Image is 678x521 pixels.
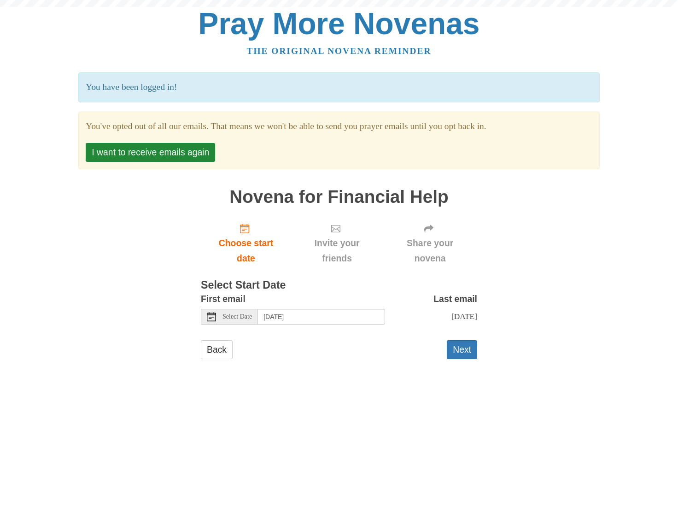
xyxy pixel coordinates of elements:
[451,312,477,321] span: [DATE]
[86,143,215,162] button: I want to receive emails again
[210,236,282,266] span: Choose start date
[433,291,477,307] label: Last email
[86,119,592,134] section: You've opted out of all our emails. That means we won't be able to send you prayer emails until y...
[201,216,291,271] a: Choose start date
[383,216,477,271] div: Click "Next" to confirm your start date first.
[300,236,374,266] span: Invite your friends
[199,6,480,41] a: Pray More Novenas
[447,340,477,359] button: Next
[201,187,477,207] h1: Novena for Financial Help
[222,314,252,320] span: Select Date
[291,216,383,271] div: Click "Next" to confirm your start date first.
[247,46,432,56] a: The original novena reminder
[201,279,477,291] h3: Select Start Date
[392,236,468,266] span: Share your novena
[201,291,245,307] label: First email
[78,72,599,102] p: You have been logged in!
[201,340,233,359] a: Back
